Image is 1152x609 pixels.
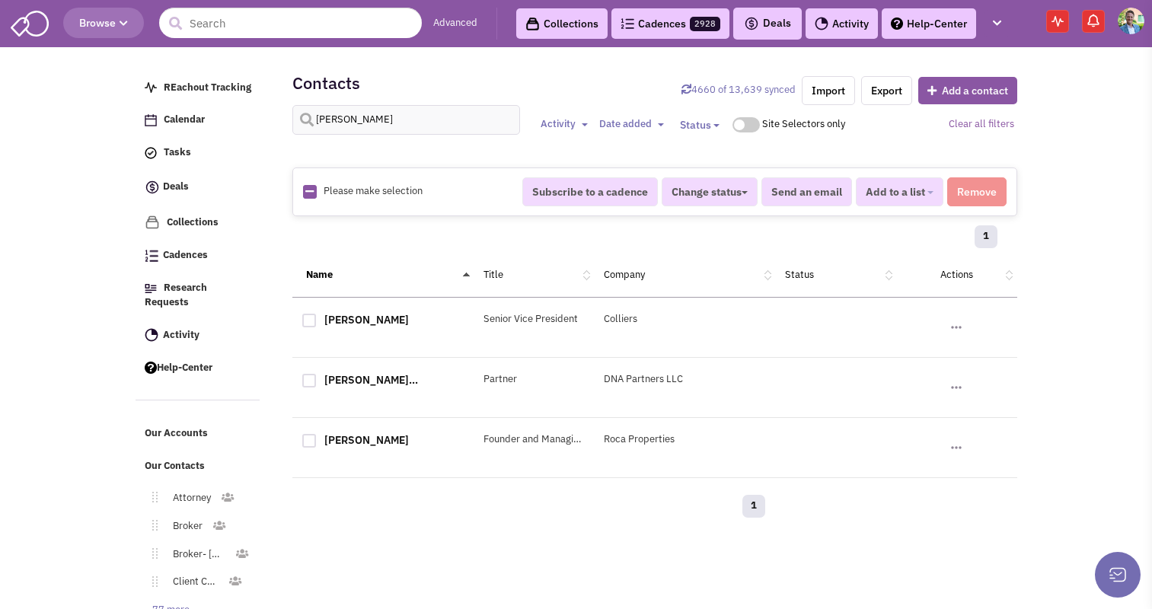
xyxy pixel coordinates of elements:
img: icon-collection-lavender.png [145,215,160,230]
span: Please make selection [324,184,423,197]
span: Our Contacts [145,459,205,472]
a: Client Contact [158,571,228,593]
a: Attorney [158,487,220,509]
img: icon-deals.svg [145,178,160,196]
a: Cadences2928 [611,8,729,39]
a: 1 [742,495,765,518]
span: Tasks [164,146,191,159]
span: Cadences [163,249,208,262]
a: 1 [975,225,997,248]
img: Move.png [145,492,158,502]
a: [PERSON_NAME] [324,313,409,327]
a: [PERSON_NAME] [324,433,409,447]
img: SmartAdmin [11,8,49,37]
a: Activity [137,321,260,350]
a: Sync contacts with Retailsphere [681,83,796,96]
img: Rectangle.png [303,185,317,199]
img: Move.png [145,548,158,559]
span: Activity [163,328,199,341]
div: Site Selectors only [762,117,851,132]
span: Research Requests [145,281,207,308]
span: Deals [744,16,791,30]
input: Search contacts [292,105,521,135]
h2: Contacts [292,76,360,90]
a: Name [306,268,333,281]
a: REachout Tracking [137,74,260,103]
span: REachout Tracking [164,81,251,94]
a: Import [802,76,855,105]
a: Cadences [137,241,260,270]
a: [PERSON_NAME]... [324,373,418,387]
a: Broker [158,515,212,537]
img: icon-collection-lavender-black.svg [525,17,540,31]
button: Subscribe to a cadence [522,177,658,206]
button: Deals [739,14,796,33]
button: Activity [536,116,592,132]
button: Add a contact [918,77,1017,104]
a: Research Requests [137,274,260,317]
span: Collections [167,215,219,228]
span: Calendar [164,113,205,126]
img: icon-deals.svg [744,14,759,33]
a: Advanced [433,16,477,30]
span: Browse [79,16,128,30]
div: Roca Properties [594,432,775,447]
img: Research.png [145,284,157,293]
a: Broker- [GEOGRAPHIC_DATA] [158,544,235,566]
div: Partner [474,372,595,387]
button: Date added [595,116,669,132]
button: Remove [947,177,1007,206]
img: icon-tasks.png [145,147,157,159]
a: Status [785,268,814,281]
a: Deals [137,171,260,204]
div: Senior Vice President [474,312,595,327]
a: Collections [516,8,608,39]
span: Our Accounts [145,427,208,440]
img: Move.png [145,520,158,531]
input: Search [159,8,422,38]
img: help.png [145,362,157,374]
img: Gregory Jones [1118,8,1144,34]
a: Help-Center [882,8,976,39]
button: Status [671,111,729,139]
div: Founder and Managing Member [474,432,595,447]
div: Colliers [594,312,775,327]
span: Date added [599,117,652,130]
span: Status [680,118,711,132]
a: Calendar [137,106,260,135]
span: Activity [541,117,576,130]
button: Browse [63,8,144,38]
div: DNA Partners LLC [594,372,775,387]
img: Cadences_logo.png [621,18,634,29]
a: Title [483,268,503,281]
img: Cadences_logo.png [145,250,158,262]
a: Help-Center [137,354,260,383]
a: Company [604,268,645,281]
img: help.png [891,18,903,30]
img: Move.png [145,576,158,587]
a: Clear all filters [949,117,1014,130]
span: 2928 [690,17,720,31]
a: Actions [940,268,973,281]
a: Our Contacts [137,452,260,481]
a: Tasks [137,139,260,167]
img: Activity.png [815,17,828,30]
a: Export [861,76,912,105]
a: Collections [137,208,260,238]
a: Our Accounts [137,419,260,448]
img: Calendar.png [145,114,157,126]
a: Activity [806,8,878,39]
img: Activity.png [145,328,158,342]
